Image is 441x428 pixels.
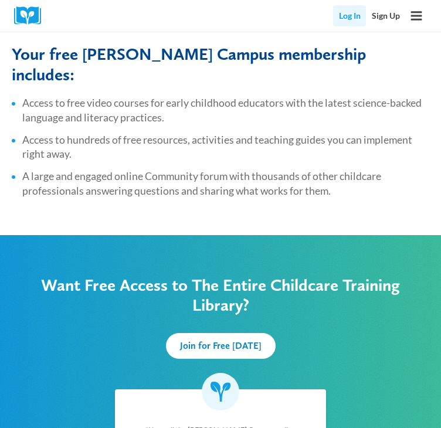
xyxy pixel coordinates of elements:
[12,275,429,315] p: Want Free Access to The Entire Childcare Training Library?
[180,340,262,351] span: Join for Free [DATE]
[14,6,49,25] img: Cox Campus
[22,169,429,198] li: A large and engaged online Community forum with thousands of other childcare professionals answer...
[406,5,427,26] button: Open menu
[22,133,429,162] li: Access to hundreds of free resources, activities and teaching guides you can implement right away.
[166,333,276,359] a: Join for Free [DATE]
[12,44,366,84] span: Your free [PERSON_NAME] Campus membership includes:
[333,5,405,26] nav: Secondary Mobile Navigation
[22,96,429,125] li: Access to free video courses for early childhood educators with the latest science-backed languag...
[333,5,366,26] a: Log In
[366,5,405,26] a: Sign Up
